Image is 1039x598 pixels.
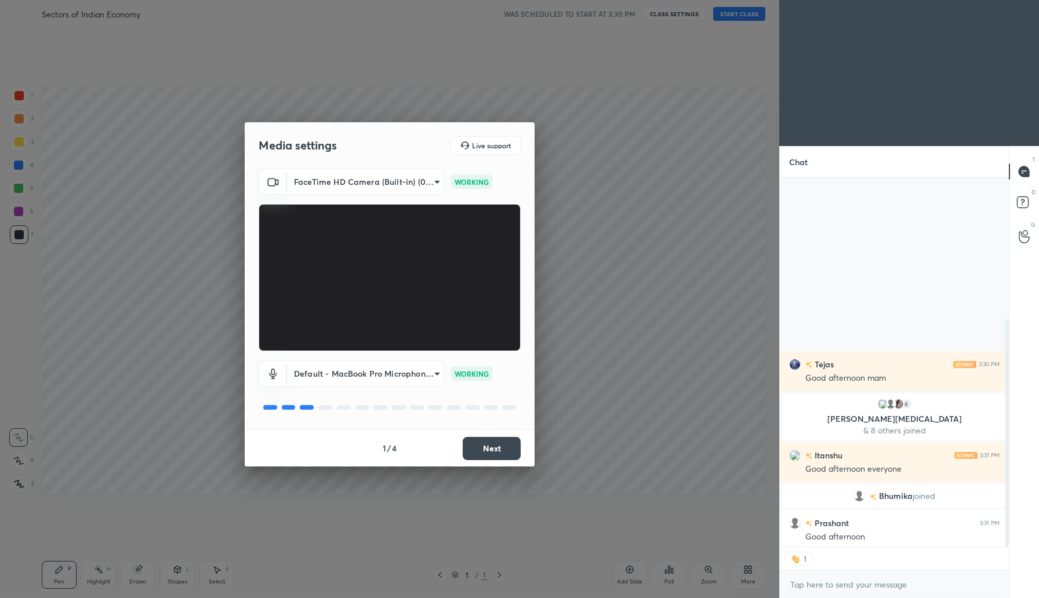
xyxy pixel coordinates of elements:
p: D [1031,188,1036,196]
h2: Media settings [259,138,337,153]
img: 09af8895515345c6a020ec0611150e04.jpg [893,398,904,410]
h4: / [387,442,391,454]
div: Good afternoon [805,531,1000,543]
span: joined [913,491,935,501]
h4: 1 [383,442,386,454]
div: Good afternoon mam [805,373,1000,384]
p: [PERSON_NAME][MEDICAL_DATA] [790,414,999,424]
p: T [1032,155,1036,164]
img: waving_hand.png [791,553,802,564]
p: WORKING [455,177,489,187]
img: default.png [885,398,896,410]
div: 8 [901,398,913,410]
button: Next [463,437,521,460]
div: 3:30 PM [979,361,1000,368]
img: no-rating-badge.077c3623.svg [870,494,877,500]
div: FaceTime HD Camera (Built-in) (05ac:8514) [287,169,444,195]
img: default.png [853,490,865,502]
div: 3:31 PM [980,520,1000,527]
img: no-rating-badge.077c3623.svg [805,453,812,459]
span: Bhumika [879,491,913,501]
h6: Tejas [812,358,834,370]
div: Good afternoon everyone [805,464,1000,475]
h6: Itanshu [812,449,842,461]
div: 1 [802,554,807,563]
h5: Live support [472,142,511,149]
img: 3 [789,450,801,461]
h6: Prashant [812,517,849,529]
div: FaceTime HD Camera (Built-in) (05ac:8514) [287,360,444,386]
img: iconic-light.a09c19a4.png [954,452,978,459]
p: WORKING [455,369,489,379]
img: 3 [877,398,888,410]
h4: 4 [392,442,397,454]
img: default.png [789,517,801,529]
img: iconic-light.a09c19a4.png [953,361,976,368]
img: no-rating-badge.077c3623.svg [805,520,812,527]
img: e910bd031c89495784713cb5d0287aa2.jpg [789,359,801,370]
div: 3:31 PM [980,452,1000,459]
p: & 8 others joined [790,426,999,435]
p: Chat [780,147,817,177]
div: grid [780,178,1009,546]
img: no-rating-badge.077c3623.svg [805,362,812,368]
p: G [1031,220,1036,229]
